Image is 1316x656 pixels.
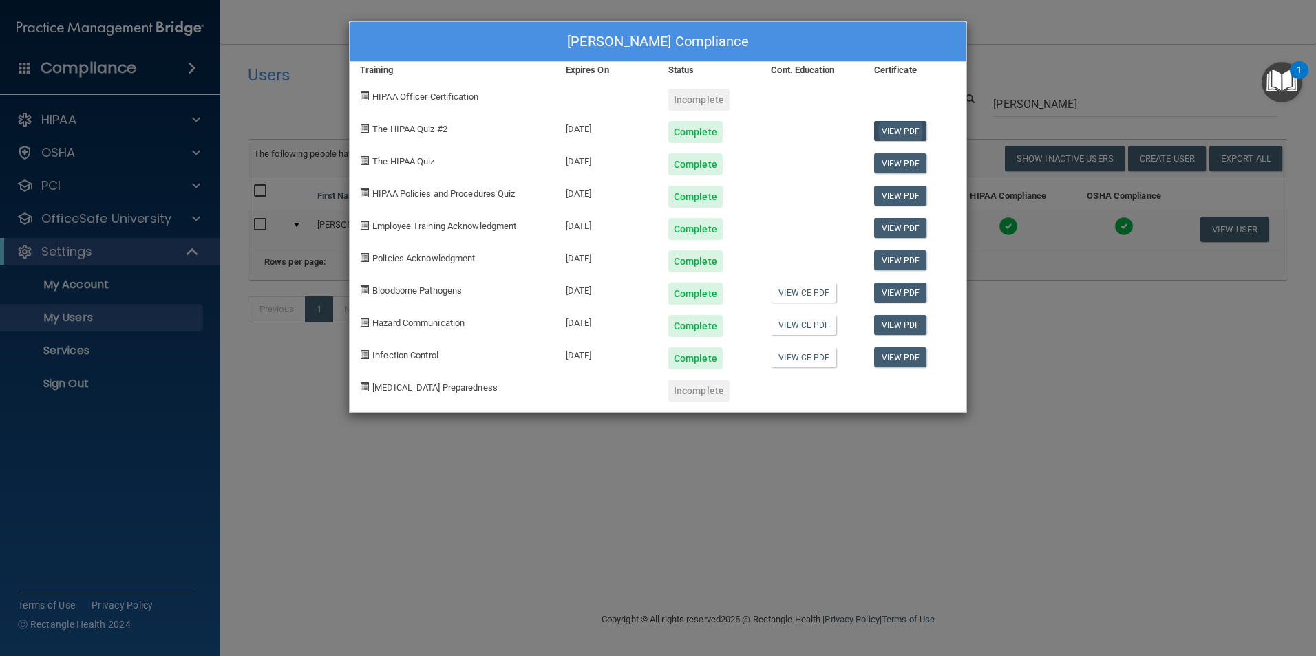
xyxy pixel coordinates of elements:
button: Open Resource Center, 1 new notification [1262,62,1302,102]
span: Policies Acknowledgment [372,253,475,263]
div: Certificate [864,62,966,78]
a: View PDF [874,218,927,238]
span: HIPAA Officer Certification [372,91,478,102]
span: HIPAA Policies and Procedures Quiz [372,188,515,199]
div: [PERSON_NAME] Compliance [350,22,966,62]
div: [DATE] [555,272,658,305]
span: Infection Control [372,350,438,360]
a: View PDF [874,283,927,303]
div: Status [658,62,761,78]
span: Hazard Communication [372,318,465,328]
a: View CE PDF [771,283,836,303]
div: [DATE] [555,175,658,208]
a: View PDF [874,153,927,173]
div: Complete [668,121,723,143]
span: The HIPAA Quiz #2 [372,124,447,134]
span: Bloodborne Pathogens [372,285,462,296]
div: [DATE] [555,305,658,337]
div: [DATE] [555,337,658,369]
div: Incomplete [668,380,730,402]
div: Complete [668,218,723,240]
span: The HIPAA Quiz [372,156,434,166]
div: Training [350,62,555,78]
div: [DATE] [555,111,658,143]
a: View CE PDF [771,315,836,335]
iframe: Drift Widget Chat Controller [1078,558,1299,613]
a: View PDF [874,347,927,367]
div: [DATE] [555,208,658,240]
a: View PDF [874,121,927,141]
div: Complete [668,250,723,272]
div: 1 [1297,70,1302,88]
div: [DATE] [555,240,658,272]
div: Expires On [555,62,658,78]
div: [DATE] [555,143,658,175]
a: View PDF [874,186,927,206]
a: View PDF [874,315,927,335]
div: Incomplete [668,89,730,111]
span: Employee Training Acknowledgment [372,221,516,231]
div: Cont. Education [761,62,863,78]
a: View CE PDF [771,347,836,367]
div: Complete [668,347,723,369]
span: [MEDICAL_DATA] Preparedness [372,382,498,393]
div: Complete [668,315,723,337]
a: View PDF [874,250,927,270]
div: Complete [668,186,723,208]
div: Complete [668,153,723,175]
div: Complete [668,283,723,305]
